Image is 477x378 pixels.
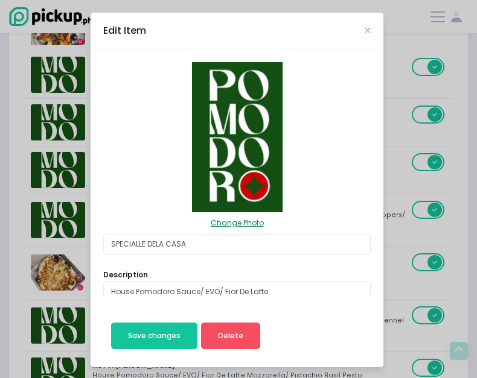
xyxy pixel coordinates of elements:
[103,269,148,280] label: Description
[111,323,197,349] button: Save changes
[210,212,264,234] button: Change Photo
[128,330,181,341] span: Save changes
[103,281,371,313] textarea: House Pomodoro Sauce/ EVO/ Fior De Latte Mozzarella/ Ham/ White Onion/ Bellpeppers/ Beef
[103,24,146,38] div: Edit Item
[192,62,283,212] img: Item Photo
[218,330,243,341] span: Delete
[365,28,371,34] button: Close
[201,323,260,349] button: Delete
